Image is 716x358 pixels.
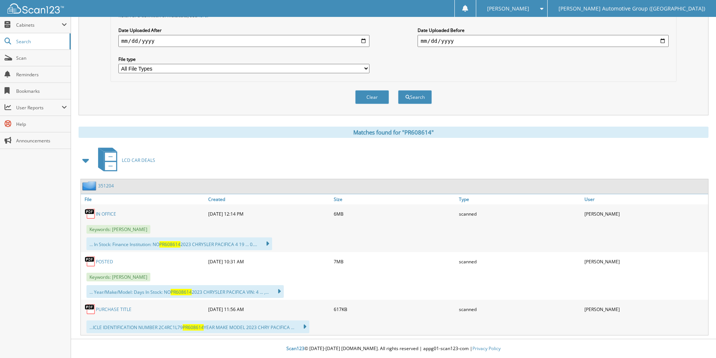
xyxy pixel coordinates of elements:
div: scanned [457,206,583,221]
input: start [118,35,369,47]
label: Date Uploaded Before [418,27,669,33]
span: Help [16,121,67,127]
div: scanned [457,254,583,269]
a: File [81,194,206,204]
span: Search [16,38,66,45]
div: scanned [457,302,583,317]
div: [DATE] 10:31 AM [206,254,332,269]
span: PR608614 [183,324,204,331]
img: scan123-logo-white.svg [8,3,64,14]
div: 617KB [332,302,457,317]
div: [PERSON_NAME] [583,302,708,317]
div: [PERSON_NAME] [583,254,708,269]
span: Scan [16,55,67,61]
div: © [DATE]-[DATE] [DOMAIN_NAME]. All rights reserved | appg01-scan123-com | [71,340,716,358]
div: [DATE] 12:14 PM [206,206,332,221]
img: PDF.png [85,304,96,315]
div: 7MB [332,254,457,269]
div: ...ICLE IDENTIFICATION NUMBER 2C4RC1L79 YEAR MAKE MODEL 2023 CHRY PACIFICA ... [86,320,309,333]
a: Type [457,194,583,204]
span: Announcements [16,137,67,144]
span: Keywords: [PERSON_NAME] [86,273,150,281]
span: [PERSON_NAME] [487,6,529,11]
span: PR608614 [171,289,192,295]
img: PDF.png [85,256,96,267]
span: Cabinets [16,22,62,28]
label: Date Uploaded After [118,27,369,33]
img: PDF.png [85,208,96,219]
label: File type [118,56,369,62]
input: end [418,35,669,47]
a: PURCHASE TITLE [96,306,132,313]
a: IN OFFICE [96,211,116,217]
a: Size [332,194,457,204]
div: [DATE] 11:56 AM [206,302,332,317]
a: 351204 [98,183,114,189]
div: [PERSON_NAME] [583,206,708,221]
span: PR608614 [159,241,180,248]
button: Search [398,90,432,104]
span: Reminders [16,71,67,78]
span: [PERSON_NAME] Automotive Group ([GEOGRAPHIC_DATA]) [559,6,705,11]
span: Keywords: [PERSON_NAME] [86,225,150,234]
a: Created [206,194,332,204]
div: ... Year/Make/Model: Days In Stock: NO 2023 CHRYSLER PACIFICA VIN: 4 ... ,... [86,285,284,298]
a: Privacy Policy [472,345,501,352]
a: POSTED [96,258,113,265]
span: Bookmarks [16,88,67,94]
div: 6MB [332,206,457,221]
iframe: Chat Widget [678,322,716,358]
button: Clear [355,90,389,104]
div: Matches found for "PR608614" [79,127,708,138]
div: ... In Stock: Finance Institution: NO 2023 CHRYSLER PACIFICA 4 19 ... 0.... [86,237,272,250]
a: LCD CAR DEALS [94,145,155,175]
span: Scan123 [286,345,304,352]
span: LCD CAR DEALS [122,157,155,163]
img: folder2.png [82,181,98,190]
a: User [583,194,708,204]
span: User Reports [16,104,62,111]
